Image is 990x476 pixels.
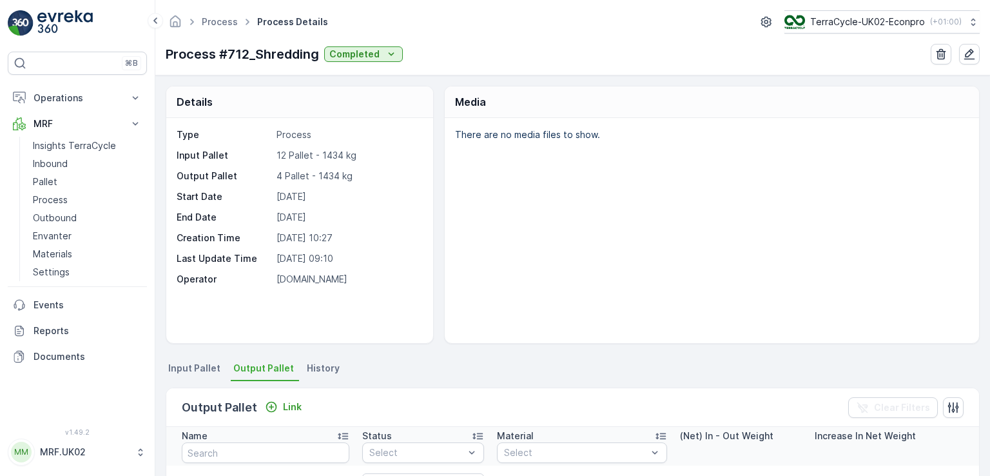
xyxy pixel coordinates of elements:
p: Outbound [33,212,77,224]
a: Process [202,16,238,27]
a: Process [28,191,147,209]
p: Start Date [177,190,271,203]
p: TerraCycle-UK02-Econpro [810,15,925,28]
p: Documents [34,350,142,363]
a: Pallet [28,173,147,191]
p: Materials [33,248,72,261]
p: Process #712_Shredding [166,45,319,64]
button: MMMRF.UK02 [8,439,147,466]
input: Search [182,442,349,463]
a: Insights TerraCycle [28,137,147,155]
p: MRF [34,117,121,130]
a: Events [8,292,147,318]
p: [DATE] 09:10 [277,252,419,265]
a: Reports [8,318,147,344]
p: There are no media files to show. [455,128,966,141]
button: Link [260,399,307,415]
p: Material [497,430,534,442]
div: MM [11,442,32,462]
p: Inbound [33,157,68,170]
img: logo_light-DOdMpM7g.png [37,10,93,36]
p: Increase In Net Weight [815,430,916,442]
p: Details [177,94,213,110]
p: MRF.UK02 [40,446,129,459]
p: Operator [177,273,271,286]
p: ( +01:00 ) [930,17,962,27]
p: Reports [34,324,142,337]
a: Materials [28,245,147,263]
p: Completed [329,48,380,61]
span: v 1.49.2 [8,428,147,436]
button: Operations [8,85,147,111]
a: Outbound [28,209,147,227]
p: Events [34,299,142,312]
p: Media [455,94,486,110]
a: Homepage [168,19,182,30]
p: Envanter [33,230,72,243]
p: Output Pallet [182,399,257,417]
p: Input Pallet [177,149,271,162]
button: Clear Filters [848,397,938,418]
p: Insights TerraCycle [33,139,116,152]
p: Operations [34,92,121,104]
a: Documents [8,344,147,370]
p: Process [277,128,419,141]
a: Settings [28,263,147,281]
p: End Date [177,211,271,224]
p: Creation Time [177,232,271,244]
p: Pallet [33,175,57,188]
p: 4 Pallet - 1434 kg [277,170,419,183]
span: Input Pallet [168,362,220,375]
p: Select [369,446,464,459]
p: [DOMAIN_NAME] [277,273,419,286]
img: logo [8,10,34,36]
p: Name [182,430,208,442]
p: Output Pallet [177,170,271,183]
p: [DATE] [277,190,419,203]
a: Envanter [28,227,147,245]
img: terracycle_logo_wKaHoWT.png [784,15,805,29]
span: Output Pallet [233,362,294,375]
p: Status [362,430,392,442]
p: [DATE] 10:27 [277,232,419,244]
p: [DATE] [277,211,419,224]
p: Select [504,446,647,459]
button: TerraCycle-UK02-Econpro(+01:00) [784,10,980,34]
button: MRF [8,111,147,137]
p: 12 Pallet - 1434 kg [277,149,419,162]
span: History [307,362,340,375]
span: Process Details [255,15,331,28]
p: Settings [33,266,70,279]
p: (Net) In - Out Weight [680,430,773,442]
p: Last Update Time [177,252,271,265]
p: ⌘B [125,58,138,68]
p: Type [177,128,271,141]
p: Clear Filters [874,401,930,414]
button: Completed [324,46,403,62]
p: Link [283,401,302,413]
p: Process [33,193,68,206]
a: Inbound [28,155,147,173]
